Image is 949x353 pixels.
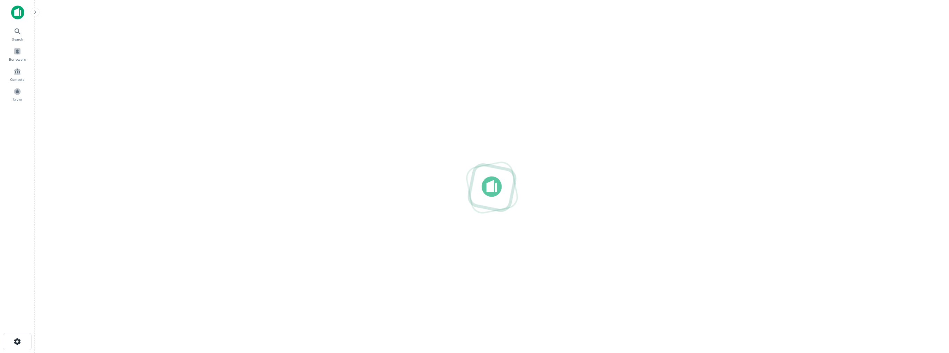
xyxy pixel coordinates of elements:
[914,298,949,331] iframe: Chat Widget
[10,77,24,82] span: Contacts
[9,57,26,62] span: Borrowers
[11,6,24,19] img: capitalize-icon.png
[2,45,33,63] a: Borrowers
[2,65,33,84] a: Contacts
[12,36,23,42] span: Search
[12,97,23,102] span: Saved
[2,25,33,43] a: Search
[2,85,33,104] a: Saved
